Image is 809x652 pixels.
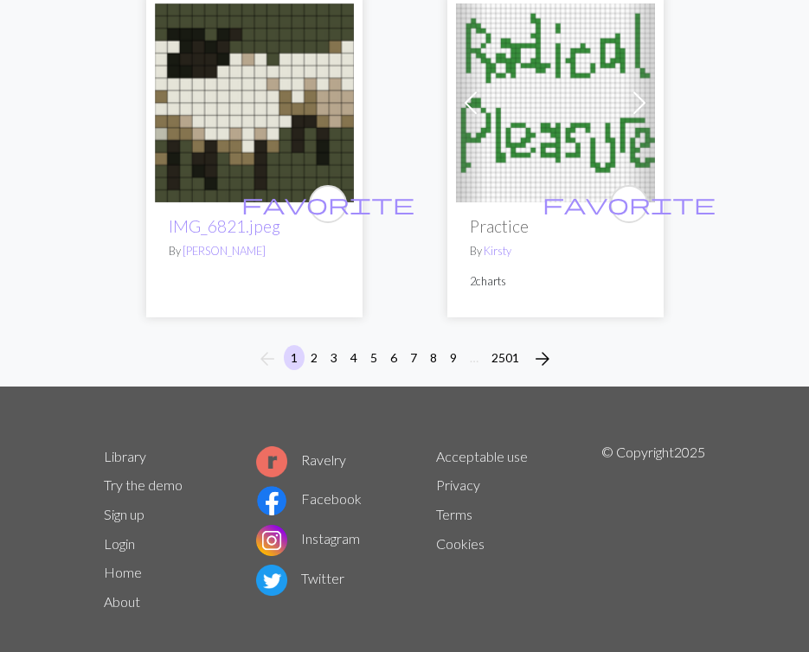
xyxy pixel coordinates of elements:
p: By [169,243,340,259]
a: [PERSON_NAME] [183,244,266,258]
a: Twitter [256,570,344,586]
button: favourite [610,185,648,223]
i: favourite [543,187,716,221]
button: 8 [423,345,444,370]
button: 7 [403,345,424,370]
a: Terms [436,506,472,522]
a: Kirsty [484,244,511,258]
img: IMG_6821.jpeg [155,3,354,202]
nav: Page navigation [250,345,560,373]
i: favourite [241,187,414,221]
img: Radical Pleasure [456,3,655,202]
a: Radical Pleasure [456,93,655,109]
a: Cookies [436,535,485,552]
button: 5 [363,345,384,370]
a: IMG_6821.jpeg [169,216,280,236]
img: Ravelry logo [256,446,287,477]
a: Library [104,448,146,464]
button: 6 [383,345,404,370]
button: 3 [324,345,344,370]
i: Next [532,348,553,369]
button: 2501 [485,345,526,370]
img: Instagram logo [256,525,287,556]
button: favourite [309,185,347,223]
a: Facebook [256,490,362,507]
p: © Copyright 2025 [601,442,705,617]
p: 2 charts [470,273,641,290]
button: 9 [443,345,464,370]
p: By [470,243,641,259]
button: 2 [304,345,324,370]
span: favorite [543,190,716,217]
a: Try the demo [104,476,183,493]
img: Twitter logo [256,565,287,596]
button: 1 [284,345,305,370]
a: Privacy [436,476,480,493]
a: Instagram [256,530,360,547]
a: Acceptable use [436,448,528,464]
button: 4 [344,345,364,370]
span: favorite [241,190,414,217]
button: Next [525,345,560,373]
a: Home [104,564,142,580]
a: IMG_6821.jpeg [155,93,354,109]
a: Ravelry [256,451,346,468]
a: Login [104,535,135,552]
span: arrow_forward [532,347,553,371]
h2: Practice [470,216,641,236]
a: Sign up [104,506,144,522]
a: About [104,593,140,610]
img: Facebook logo [256,485,287,516]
